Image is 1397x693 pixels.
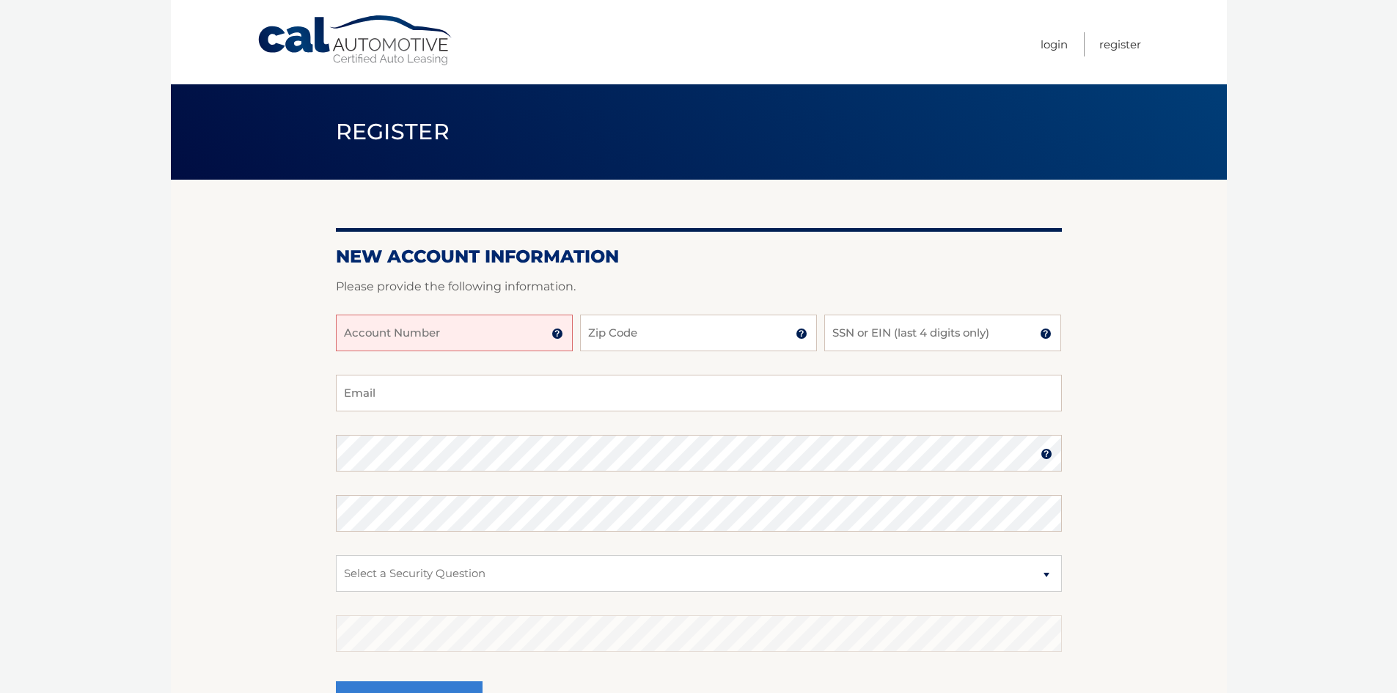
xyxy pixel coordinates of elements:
[336,315,573,351] input: Account Number
[551,328,563,340] img: tooltip.svg
[824,315,1061,351] input: SSN or EIN (last 4 digits only)
[1041,32,1068,56] a: Login
[1041,448,1052,460] img: tooltip.svg
[796,328,807,340] img: tooltip.svg
[580,315,817,351] input: Zip Code
[1099,32,1141,56] a: Register
[336,118,450,145] span: Register
[257,15,455,67] a: Cal Automotive
[336,276,1062,297] p: Please provide the following information.
[336,246,1062,268] h2: New Account Information
[1040,328,1052,340] img: tooltip.svg
[336,375,1062,411] input: Email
